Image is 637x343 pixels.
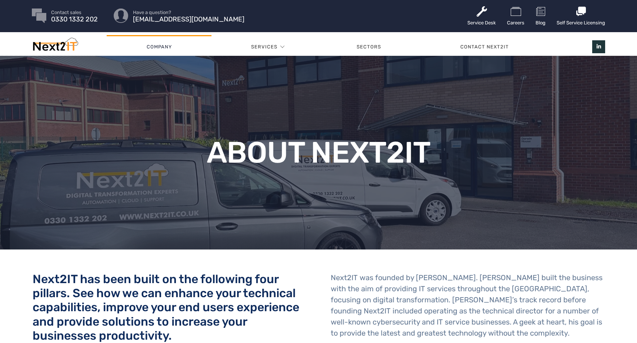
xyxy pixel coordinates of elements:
[51,10,98,22] a: Contact sales 0330 1332 202
[51,17,98,22] span: 0330 1332 202
[133,17,244,22] span: [EMAIL_ADDRESS][DOMAIN_NAME]
[251,36,277,58] a: Services
[133,10,244,22] a: Have a question? [EMAIL_ADDRESS][DOMAIN_NAME]
[32,38,78,54] img: Next2IT
[331,272,605,339] p: Next2IT was founded by [PERSON_NAME]. [PERSON_NAME] built the business with the aim of providing ...
[133,10,244,15] span: Have a question?
[107,36,211,58] a: Company
[317,36,421,58] a: Sectors
[175,138,462,167] h1: About Next2IT
[51,10,98,15] span: Contact sales
[33,272,307,343] h2: Next2IT has been built on the following four pillars. See how we can enhance your technical capab...
[421,36,548,58] a: Contact Next2IT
